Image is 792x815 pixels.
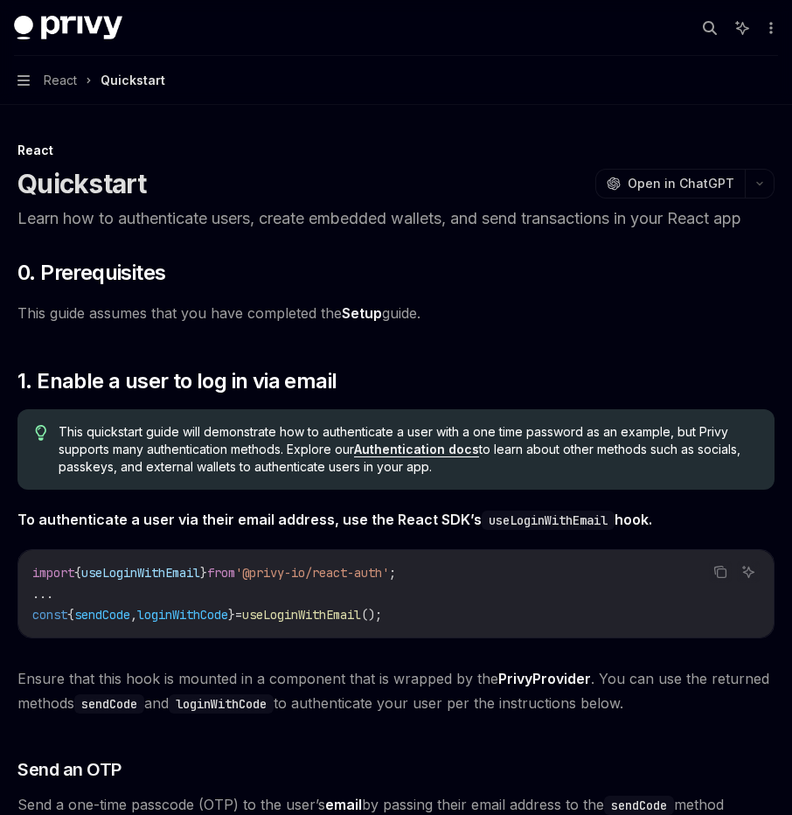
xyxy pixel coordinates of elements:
div: React [17,142,775,159]
a: Authentication docs [354,442,479,457]
code: sendCode [74,694,144,714]
img: dark logo [14,16,122,40]
button: Open in ChatGPT [595,169,745,199]
span: '@privy-io/react-auth' [235,565,389,581]
div: Quickstart [101,70,165,91]
span: Send an OTP [17,757,122,782]
span: Ensure that this hook is mounted in a component that is wrapped by the . You can use the returned... [17,666,775,715]
strong: email [325,796,362,813]
button: Copy the contents from the code block [709,561,732,583]
span: React [44,70,77,91]
span: useLoginWithEmail [81,565,200,581]
svg: Tip [35,425,47,441]
span: (); [361,607,382,623]
span: const [32,607,67,623]
span: { [74,565,81,581]
span: } [200,565,207,581]
span: Open in ChatGPT [628,175,734,192]
h1: Quickstart [17,168,147,199]
span: ... [32,586,53,602]
strong: To authenticate a user via their email address, use the React SDK’s hook. [17,511,652,528]
span: ; [389,565,396,581]
button: More actions [761,16,778,40]
p: Learn how to authenticate users, create embedded wallets, and send transactions in your React app [17,206,775,231]
code: sendCode [604,796,674,815]
span: = [235,607,242,623]
span: } [228,607,235,623]
span: { [67,607,74,623]
span: This quickstart guide will demonstrate how to authenticate a user with a one time password as an ... [59,423,757,476]
span: , [130,607,137,623]
span: import [32,565,74,581]
span: from [207,565,235,581]
a: PrivyProvider [498,670,591,688]
span: 1. Enable a user to log in via email [17,367,337,395]
a: Setup [342,304,382,323]
code: loginWithCode [169,694,274,714]
code: useLoginWithEmail [482,511,615,530]
span: 0. Prerequisites [17,259,165,287]
span: loginWithCode [137,607,228,623]
span: useLoginWithEmail [242,607,361,623]
span: sendCode [74,607,130,623]
span: This guide assumes that you have completed the guide. [17,301,775,325]
button: Ask AI [737,561,760,583]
